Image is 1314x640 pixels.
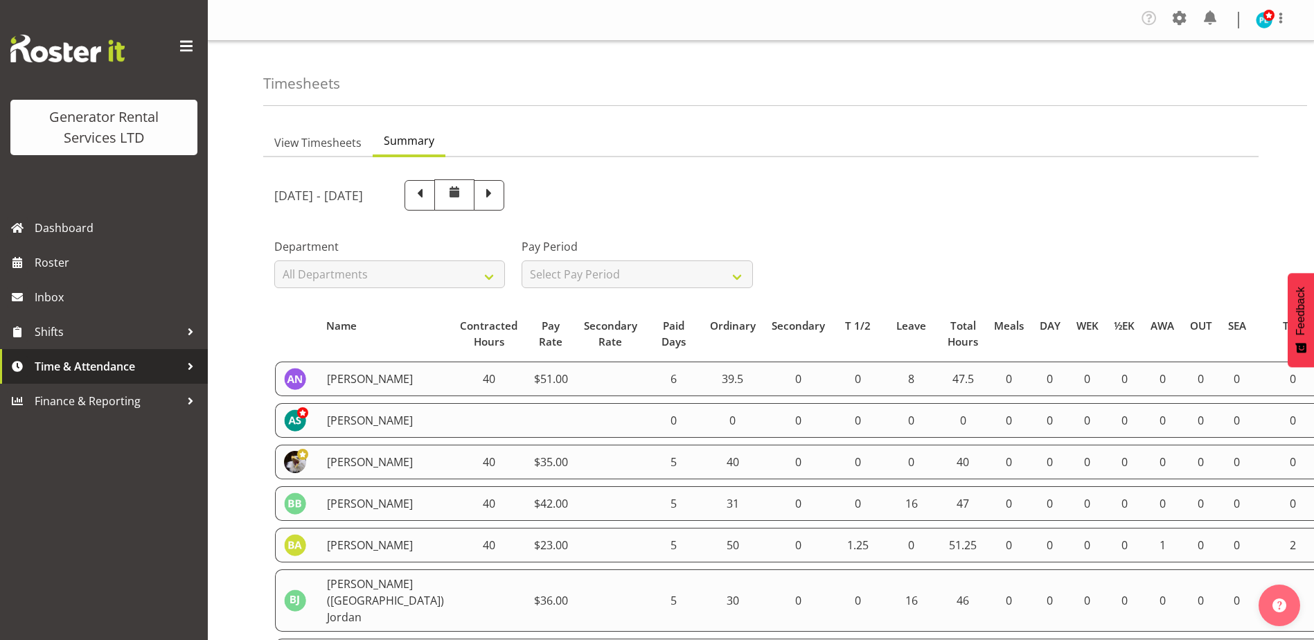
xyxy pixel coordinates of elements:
[1288,273,1314,367] button: Feedback - Show survey
[1220,528,1254,562] td: 0
[645,486,702,521] td: 5
[35,287,201,308] span: Inbox
[35,217,201,238] span: Dashboard
[833,528,883,562] td: 1.25
[1106,403,1143,438] td: 0
[883,403,940,438] td: 0
[526,569,576,632] td: $36.00
[940,528,986,562] td: 51.25
[1068,362,1106,396] td: 0
[274,238,505,255] label: Department
[1182,362,1220,396] td: 0
[24,107,184,148] div: Generator Rental Services LTD
[1220,486,1254,521] td: 0
[284,409,306,432] img: adam-steele11866.jpg
[940,403,986,438] td: 0
[452,528,526,562] td: 40
[702,486,763,521] td: 31
[1068,403,1106,438] td: 0
[645,528,702,562] td: 5
[319,486,452,521] td: [PERSON_NAME]
[526,528,576,562] td: $23.00
[1228,318,1246,334] div: SEA
[1151,318,1174,334] div: AWA
[1031,403,1068,438] td: 0
[1143,569,1182,632] td: 0
[833,445,883,479] td: 0
[460,318,517,350] div: Contracted Hours
[1106,362,1143,396] td: 0
[1220,569,1254,632] td: 0
[702,569,763,632] td: 30
[702,445,763,479] td: 40
[35,252,201,273] span: Roster
[1256,12,1272,28] img: payrol-lady11294.jpg
[274,134,362,151] span: View Timesheets
[319,403,452,438] td: [PERSON_NAME]
[526,362,576,396] td: $51.00
[319,528,452,562] td: [PERSON_NAME]
[1272,598,1286,612] img: help-xxl-2.png
[940,362,986,396] td: 47.5
[35,356,180,377] span: Time & Attendance
[1031,445,1068,479] td: 0
[1068,528,1106,562] td: 0
[833,569,883,632] td: 0
[35,321,180,342] span: Shifts
[1182,403,1220,438] td: 0
[702,362,763,396] td: 39.5
[763,403,833,438] td: 0
[645,569,702,632] td: 5
[1143,403,1182,438] td: 0
[763,486,833,521] td: 0
[1220,403,1254,438] td: 0
[994,318,1024,334] div: Meals
[833,486,883,521] td: 0
[645,403,702,438] td: 0
[284,589,306,612] img: brendan-jordan2061.jpg
[1182,528,1220,562] td: 0
[940,486,986,521] td: 47
[1182,445,1220,479] td: 0
[452,445,526,479] td: 40
[883,486,940,521] td: 16
[1040,318,1060,334] div: DAY
[702,403,763,438] td: 0
[319,569,452,632] td: [PERSON_NAME] ([GEOGRAPHIC_DATA]) Jordan
[883,528,940,562] td: 0
[1114,318,1135,334] div: ½EK
[763,528,833,562] td: 0
[274,188,363,203] h5: [DATE] - [DATE]
[1182,569,1220,632] td: 0
[1068,445,1106,479] td: 0
[319,445,452,479] td: [PERSON_NAME]
[986,403,1032,438] td: 0
[10,35,125,62] img: Rosterit website logo
[986,445,1032,479] td: 0
[833,362,883,396] td: 0
[1068,486,1106,521] td: 0
[284,492,306,515] img: ben-bennington151.jpg
[883,445,940,479] td: 0
[986,486,1032,521] td: 0
[840,318,875,334] div: T 1/2
[763,569,833,632] td: 0
[702,528,763,562] td: 50
[1182,486,1220,521] td: 0
[763,362,833,396] td: 0
[1190,318,1212,334] div: OUT
[948,318,978,350] div: Total Hours
[452,362,526,396] td: 40
[263,75,340,91] h4: Timesheets
[940,445,986,479] td: 40
[986,528,1032,562] td: 0
[522,238,752,255] label: Pay Period
[284,451,306,473] img: andrew-crenfeldtab2e0c3de70d43fd7286f7b271d34304.png
[584,318,637,350] div: Secondary Rate
[1106,486,1143,521] td: 0
[1031,362,1068,396] td: 0
[1031,486,1068,521] td: 0
[883,569,940,632] td: 16
[319,362,452,396] td: [PERSON_NAME]
[710,318,756,334] div: Ordinary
